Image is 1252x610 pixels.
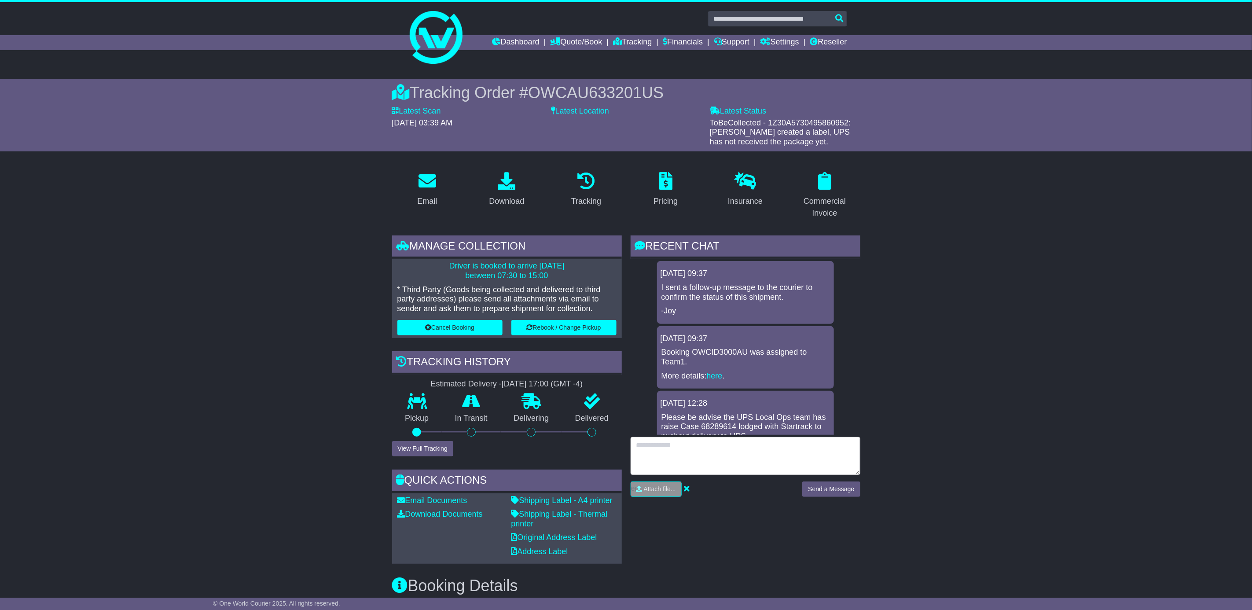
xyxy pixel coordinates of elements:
label: Latest Location [551,107,609,116]
a: Shipping Label - Thermal printer [511,510,608,528]
a: Tracking [613,35,652,50]
a: Email Documents [397,496,467,505]
span: [DATE] 03:39 AM [392,118,453,127]
a: Download [483,169,530,210]
div: Tracking [571,195,601,207]
p: More details: . [661,371,830,381]
div: Tracking history [392,351,622,375]
p: In Transit [442,414,501,423]
div: [DATE] 09:37 [661,269,830,279]
p: * Third Party (Goods being collected and delivered to third party addresses) please send all atta... [397,285,617,314]
div: Estimated Delivery - [392,379,622,389]
h3: Booking Details [392,577,860,595]
div: Commercial Invoice [795,195,855,219]
div: RECENT CHAT [631,235,860,259]
a: Download Documents [397,510,483,518]
a: Settings [760,35,799,50]
p: Driver is booked to arrive [DATE] between 07:30 to 15:00 [397,261,617,280]
label: Latest Scan [392,107,441,116]
a: Shipping Label - A4 printer [511,496,613,505]
a: Support [714,35,749,50]
a: here [707,371,723,380]
button: Send a Message [802,481,860,497]
a: Email [411,169,443,210]
a: Dashboard [492,35,540,50]
div: Download [489,195,524,207]
a: Tracking [565,169,607,210]
span: © One World Courier 2025. All rights reserved. [213,600,340,607]
a: Address Label [511,547,568,556]
p: Please be advise the UPS Local Ops team has raise Case 68289614 lodged with Startrack to pushout ... [661,413,830,451]
label: Latest Status [710,107,766,116]
a: Financials [663,35,703,50]
div: Quick Actions [392,470,622,493]
p: Booking OWCID3000AU was assigned to Team1. [661,348,830,367]
p: I sent a follow-up message to the courier to confirm the status of this shipment. [661,283,830,302]
div: [DATE] 09:37 [661,334,830,344]
div: Manage collection [392,235,622,259]
a: Quote/Book [550,35,602,50]
p: Delivered [562,414,622,423]
p: Delivering [501,414,562,423]
div: Pricing [654,195,678,207]
a: Reseller [810,35,847,50]
div: [DATE] 12:28 [661,399,830,408]
button: View Full Tracking [392,441,453,456]
a: Pricing [648,169,683,210]
div: Email [417,195,437,207]
p: -Joy [661,306,830,316]
a: Insurance [722,169,768,210]
button: Rebook / Change Pickup [511,320,617,335]
p: Pickup [392,414,442,423]
div: [DATE] 17:00 (GMT -4) [502,379,583,389]
a: Original Address Label [511,533,597,542]
div: Tracking Order # [392,83,860,102]
span: OWCAU633201US [528,84,664,102]
button: Cancel Booking [397,320,503,335]
a: Commercial Invoice [789,169,860,222]
span: ToBeCollected - 1Z30A5730495860952: [PERSON_NAME] created a label, UPS has not received the packa... [710,118,851,146]
div: Insurance [728,195,763,207]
